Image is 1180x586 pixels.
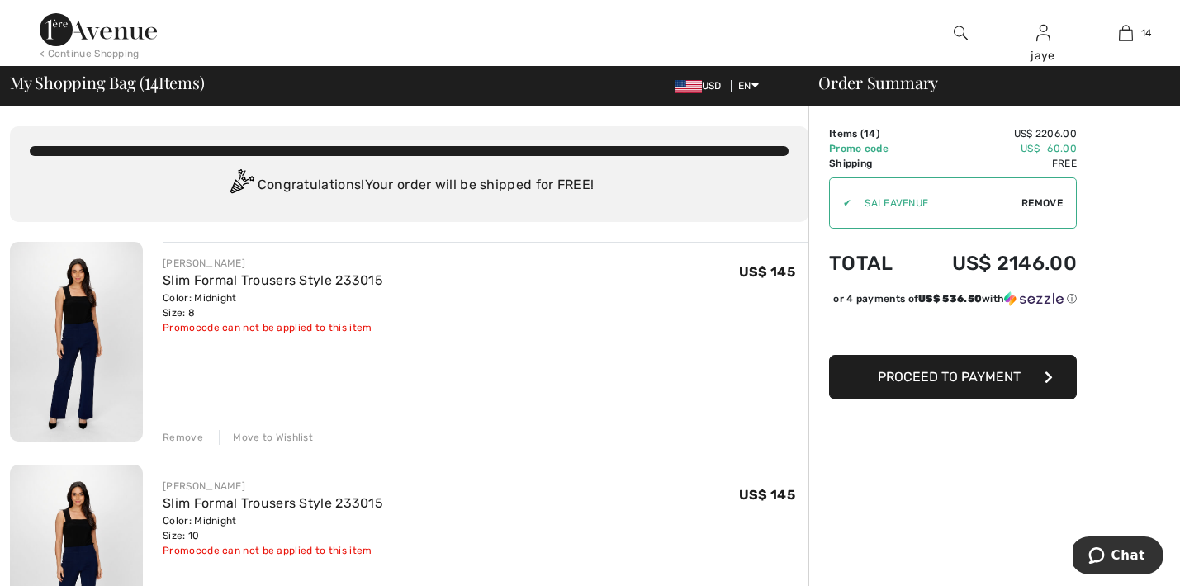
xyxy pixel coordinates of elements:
[913,126,1077,141] td: US$ 2206.00
[1036,23,1050,43] img: My Info
[219,430,313,445] div: Move to Wishlist
[829,291,1077,312] div: or 4 payments ofUS$ 536.50withSezzle Click to learn more about Sezzle
[675,80,702,93] img: US Dollar
[163,291,383,320] div: Color: Midnight Size: 8
[675,80,728,92] span: USD
[40,46,140,61] div: < Continue Shopping
[1036,25,1050,40] a: Sign In
[738,80,759,92] span: EN
[10,242,143,442] img: Slim Formal Trousers Style 233015
[913,141,1077,156] td: US$ -60.00
[829,126,913,141] td: Items ( )
[913,156,1077,171] td: Free
[918,293,982,305] span: US$ 536.50
[163,495,383,511] a: Slim Formal Trousers Style 233015
[163,320,383,335] div: Promocode can not be applied to this item
[829,235,913,291] td: Total
[913,235,1077,291] td: US$ 2146.00
[1021,196,1063,210] span: Remove
[225,169,258,202] img: Congratulation2.svg
[1073,536,1163,578] iframe: Opens a widget where you can chat to one of our agents
[829,312,1077,349] iframe: PayPal-paypal
[830,196,851,210] div: ✔
[833,291,1077,306] div: or 4 payments of with
[851,178,1021,228] input: Promo code
[1002,47,1083,64] div: jaye
[739,487,795,503] span: US$ 145
[163,430,203,445] div: Remove
[739,264,795,280] span: US$ 145
[163,272,383,288] a: Slim Formal Trousers Style 233015
[878,369,1021,385] span: Proceed to Payment
[163,256,383,271] div: [PERSON_NAME]
[799,74,1170,91] div: Order Summary
[40,13,157,46] img: 1ère Avenue
[145,70,159,92] span: 14
[163,543,383,558] div: Promocode can not be applied to this item
[1119,23,1133,43] img: My Bag
[1085,23,1166,43] a: 14
[10,74,205,91] span: My Shopping Bag ( Items)
[829,355,1077,399] button: Proceed to Payment
[954,23,968,43] img: search the website
[1141,26,1152,40] span: 14
[163,513,383,543] div: Color: Midnight Size: 10
[1004,291,1064,306] img: Sezzle
[829,156,913,171] td: Shipping
[864,128,876,139] span: 14
[829,141,913,156] td: Promo code
[30,169,789,202] div: Congratulations! Your order will be shipped for FREE!
[163,479,383,494] div: [PERSON_NAME]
